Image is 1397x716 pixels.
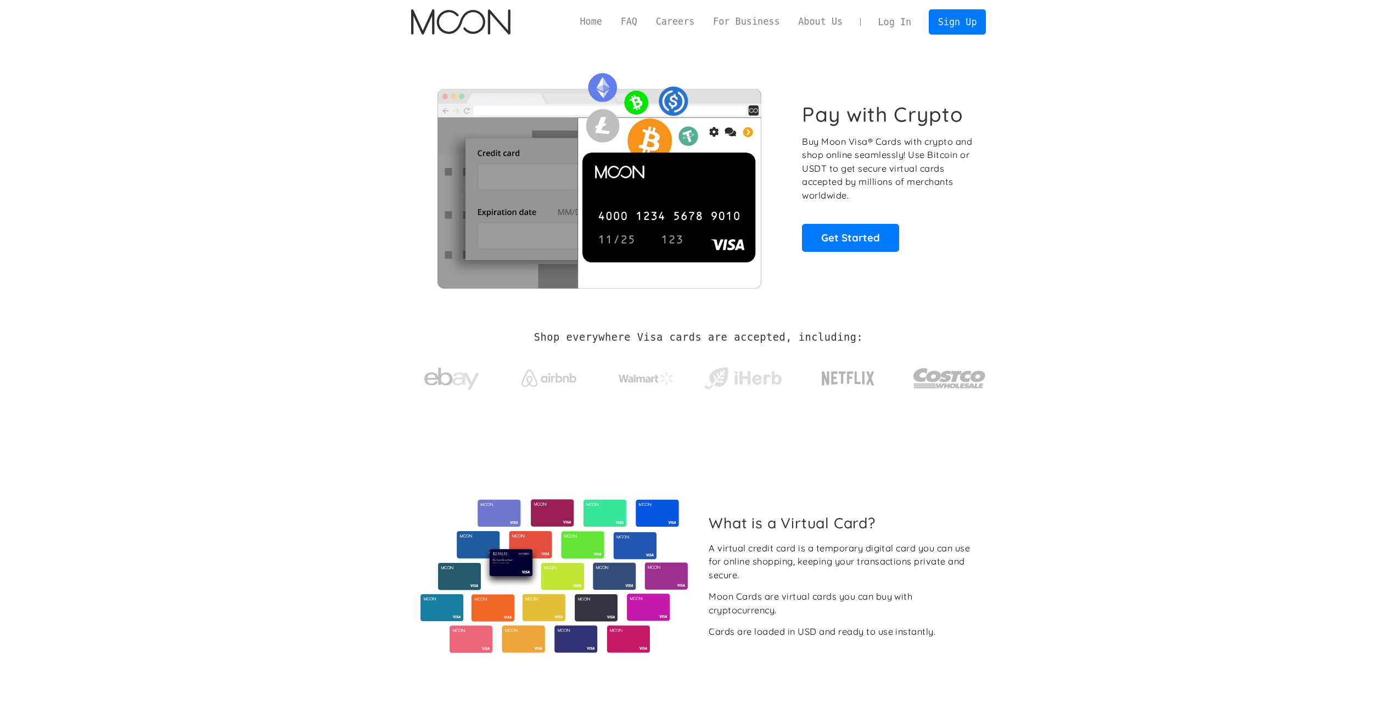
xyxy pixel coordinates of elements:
[913,347,986,404] a: Costco
[709,590,977,617] div: Moon Cards are virtual cards you can buy with cryptocurrency.
[534,331,863,343] h2: Shop everywhere Visa cards are accepted, including:
[929,9,986,34] a: Sign Up
[789,15,852,29] a: About Us
[411,9,510,35] img: Moon Logo
[869,10,921,34] a: Log In
[709,542,977,582] div: A virtual credit card is a temporary digital card you can use for online shopping, keeping your t...
[704,15,789,29] a: For Business
[647,15,704,29] a: Careers
[802,102,963,127] h1: Pay with Crypto
[521,370,576,387] img: Airbnb
[605,361,687,391] a: Walmart
[709,514,977,532] h2: What is a Virtual Card?
[611,15,647,29] a: FAQ
[821,365,876,392] img: Netflix
[411,65,787,288] img: Moon Cards let you spend your crypto anywhere Visa is accepted.
[802,224,899,251] a: Get Started
[913,358,986,399] img: Costco
[702,353,784,398] a: iHerb
[702,364,784,393] img: iHerb
[411,9,510,35] a: home
[619,372,674,385] img: Walmart
[411,351,493,402] a: ebay
[799,354,897,398] a: Netflix
[424,362,479,396] img: ebay
[419,499,689,653] img: Virtual cards from Moon
[571,15,611,29] a: Home
[802,135,974,202] p: Buy Moon Visa® Cards with crypto and shop online seamlessly! Use Bitcoin or USDT to get secure vi...
[709,625,935,639] div: Cards are loaded in USD and ready to use instantly.
[508,359,590,392] a: Airbnb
